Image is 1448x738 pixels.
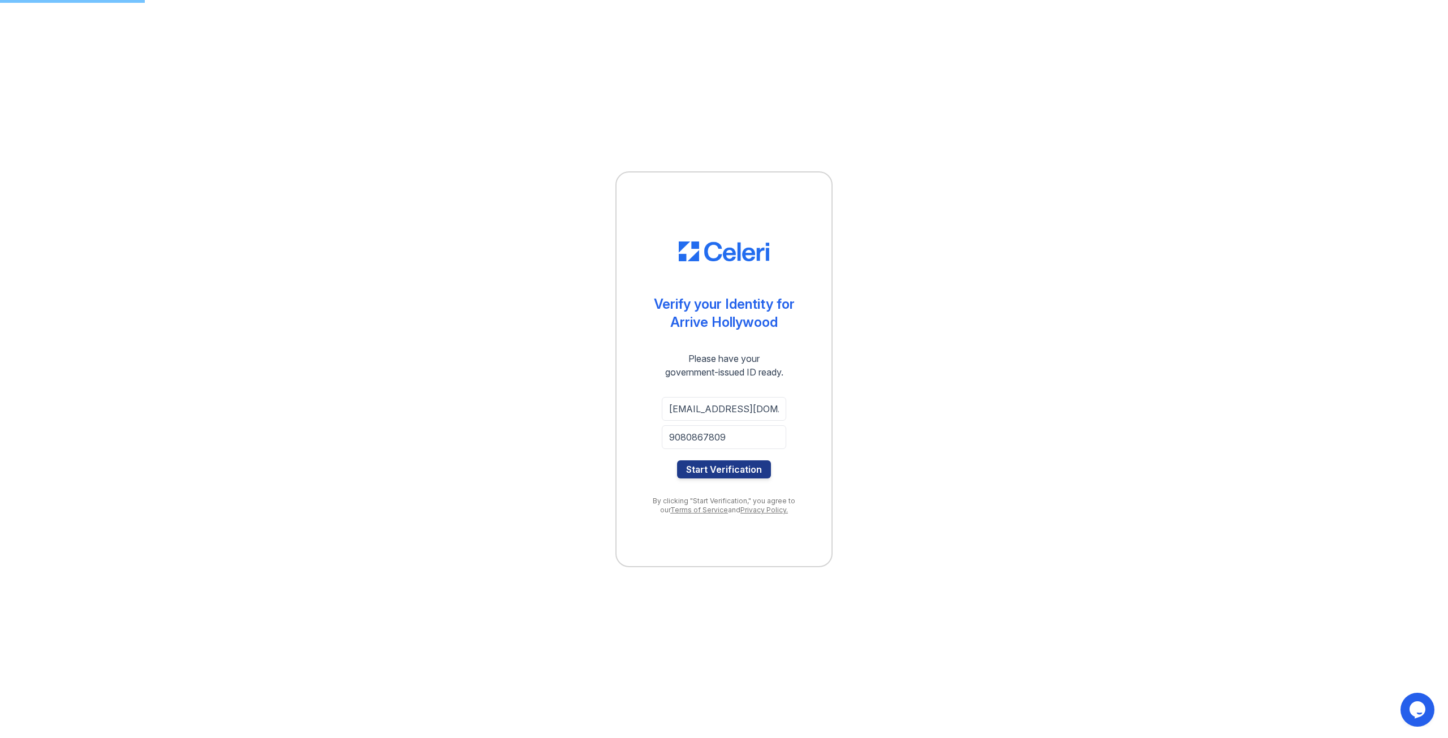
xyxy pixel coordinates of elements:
[639,497,809,515] div: By clicking "Start Verification," you agree to our and
[654,295,795,331] div: Verify your Identity for Arrive Hollywood
[662,397,786,421] input: Email
[645,352,804,379] div: Please have your government-issued ID ready.
[677,460,771,478] button: Start Verification
[670,506,728,514] a: Terms of Service
[679,241,769,262] img: CE_Logo_Blue-a8612792a0a2168367f1c8372b55b34899dd931a85d93a1a3d3e32e68fde9ad4.png
[740,506,788,514] a: Privacy Policy.
[1400,693,1437,727] iframe: chat widget
[662,425,786,449] input: Phone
